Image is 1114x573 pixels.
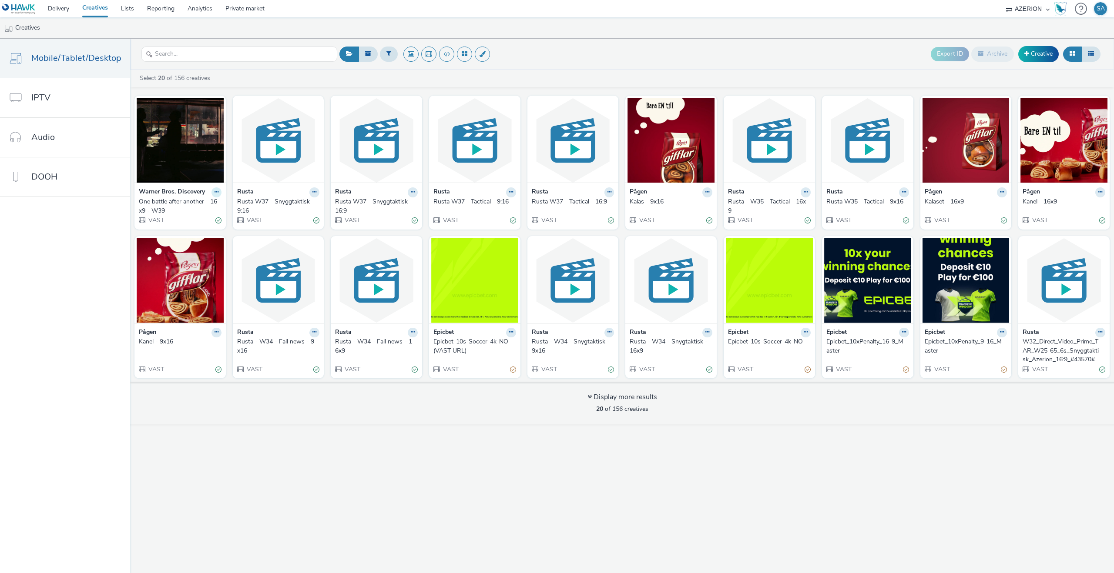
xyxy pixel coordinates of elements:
span: VAST [933,365,950,373]
div: Kanel - 16x9 [1023,197,1102,206]
img: Epicbet_10xPenalty_9-16_Master visual [923,238,1010,323]
strong: Epicbet [728,328,748,338]
span: IPTV [31,91,50,104]
strong: Rusta [728,187,745,197]
button: Export ID [931,47,969,61]
strong: Pågen [630,187,647,197]
input: Search... [141,47,337,62]
div: Valid [608,216,614,225]
img: Rusta - W34 - Fall news - 16x9 visual [333,238,420,323]
strong: Pågen [925,187,942,197]
strong: Warner Bros. Discovery [139,187,205,197]
img: Rusta W37 - Snyggtaktisk - 9:16 visual [235,98,322,183]
strong: Epicbet [433,328,454,338]
span: VAST [737,216,753,224]
div: Rusta W37 - Snyggtaktisk - 16:9 [335,197,414,215]
img: One battle after another - 16x9 - W39 visual [137,98,224,183]
strong: Rusta [532,328,548,338]
div: Kalaset - 16x9 [925,197,1004,206]
a: Rusta W37 - Tactical - 16:9 [532,197,614,206]
div: Rusta - W34 - Snygtaktisk - 16x9 [630,337,709,355]
strong: Epicbet [826,328,847,338]
span: VAST [246,216,262,224]
div: One battle after another - 16x9 - W39 [139,197,218,215]
img: Rusta W37 - Tactical - 16:9 visual [530,98,617,183]
strong: Rusta [433,187,450,197]
span: VAST [933,216,950,224]
span: VAST [540,216,557,224]
img: Kanel - 16x9 visual [1020,98,1107,183]
div: Valid [313,216,319,225]
div: Rusta W35 - Tactical - 9x16 [826,197,906,206]
strong: 20 [158,74,165,82]
span: VAST [246,365,262,373]
span: VAST [1031,365,1048,373]
img: Kalas - 9x16 visual [627,98,715,183]
img: Rusta - W35 - Tactical - 16x9 visual [726,98,813,183]
span: VAST [1031,216,1048,224]
a: Kanel - 16x9 [1023,197,1105,206]
div: Valid [608,365,614,374]
strong: Rusta [1023,328,1039,338]
button: Archive [971,47,1014,61]
a: W32_Direct_Video_Prime_TAR_W25-65_6s_Snyggtaktisk_Azerion_16:9_#43570# [1023,337,1105,364]
a: Kalaset - 16x9 [925,197,1007,206]
div: Valid [1099,216,1105,225]
div: Epicbet-10s-Soccer-4k-NO (VAST URL) [433,337,513,355]
span: VAST [148,365,164,373]
div: SA [1097,2,1105,15]
div: Epicbet_10xPenalty_9-16_Master [925,337,1004,355]
strong: Rusta [630,328,646,338]
div: Valid [805,216,811,225]
div: Rusta W37 - Tactical - 9:16 [433,197,513,206]
a: Rusta W37 - Snyggtaktisk - 9:16 [237,197,320,215]
div: Partially valid [1001,365,1007,374]
img: Epicbet_10xPenalty_16-9_Master visual [824,238,911,323]
span: VAST [835,365,852,373]
strong: Rusta [826,187,843,197]
a: Kanel - 9x16 [139,337,221,346]
div: Rusta - W34 - Fall news - 9x16 [237,337,316,355]
img: Kanel - 9x16 visual [137,238,224,323]
img: undefined Logo [2,3,36,14]
button: Table [1081,47,1101,61]
a: Rusta - W35 - Tactical - 16x9 [728,197,811,215]
a: Rusta - W34 - Fall news - 16x9 [335,337,418,355]
strong: Rusta [237,187,254,197]
div: Valid [903,216,909,225]
div: Partially valid [510,365,516,374]
a: Rusta W35 - Tactical - 9x16 [826,197,909,206]
button: Grid [1063,47,1082,61]
strong: Pågen [139,328,156,338]
img: Hawk Academy [1054,2,1067,16]
div: Valid [215,365,221,374]
span: VAST [148,216,164,224]
a: Epicbet_10xPenalty_9-16_Master [925,337,1007,355]
strong: 20 [596,405,603,413]
span: VAST [835,216,852,224]
a: Creative [1018,46,1059,62]
div: Kalas - 9x16 [630,197,709,206]
span: VAST [737,365,753,373]
div: Valid [412,216,418,225]
a: Rusta W37 - Snyggtaktisk - 16:9 [335,197,418,215]
a: Epicbet-10s-Soccer-4k-NO [728,337,811,346]
img: Rusta W37 - Snyggtaktisk - 16:9 visual [333,98,420,183]
span: VAST [638,365,655,373]
span: of 156 creatives [596,405,648,413]
span: Mobile/Tablet/Desktop [31,52,121,64]
span: VAST [442,216,459,224]
a: One battle after another - 16x9 - W39 [139,197,221,215]
img: Rusta - W34 - Snygtaktisk - 16x9 visual [627,238,715,323]
a: Epicbet_10xPenalty_16-9_Master [826,337,909,355]
img: Rusta W35 - Tactical - 9x16 visual [824,98,911,183]
strong: Pågen [1023,187,1040,197]
div: Valid [313,365,319,374]
div: Partially valid [903,365,909,374]
a: Select of 156 creatives [139,74,214,82]
strong: Rusta [335,187,352,197]
div: Rusta W37 - Tactical - 16:9 [532,197,611,206]
strong: Rusta [532,187,548,197]
div: Valid [706,216,712,225]
div: Valid [215,216,221,225]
